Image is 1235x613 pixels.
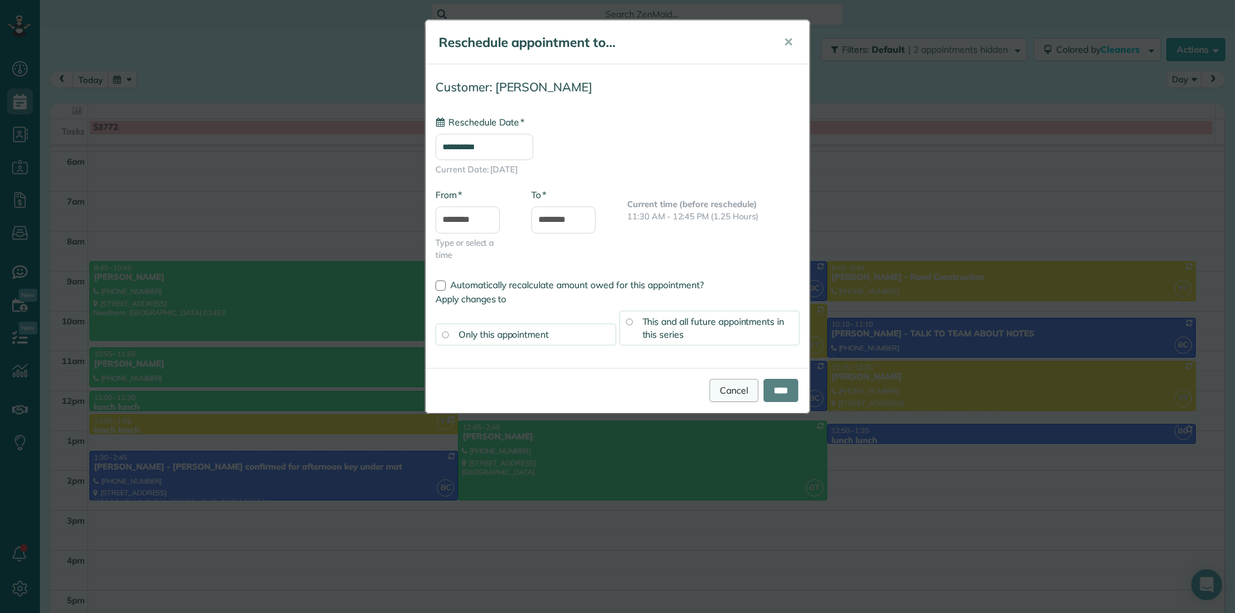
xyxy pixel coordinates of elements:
[783,35,793,50] span: ✕
[435,163,800,176] span: Current Date: [DATE]
[439,33,765,51] h5: Reschedule appointment to...
[442,331,448,338] input: Only this appointment
[435,116,524,129] label: Reschedule Date
[626,318,632,325] input: This and all future appointments in this series
[459,329,549,340] span: Only this appointment
[643,316,785,340] span: This and all future appointments in this series
[531,188,546,201] label: To
[709,379,758,402] a: Cancel
[450,279,704,291] span: Automatically recalculate amount owed for this appointment?
[435,293,800,306] label: Apply changes to
[435,80,800,94] h4: Customer: [PERSON_NAME]
[435,188,462,201] label: From
[435,237,512,261] span: Type or select a time
[627,199,757,209] b: Current time (before reschedule)
[627,210,800,223] p: 11:30 AM - 12:45 PM (1.25 Hours)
